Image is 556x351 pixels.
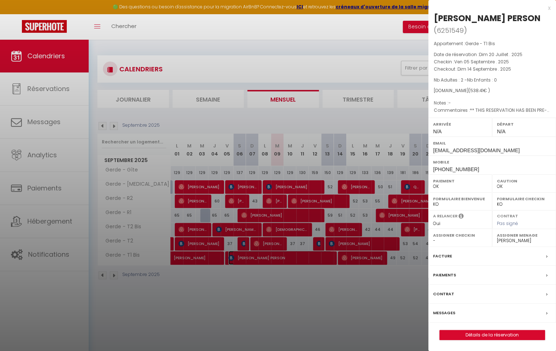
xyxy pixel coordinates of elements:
p: Checkout : [434,66,551,73]
div: x [428,4,551,12]
span: [PHONE_NUMBER] [433,166,479,172]
button: Ouvrir le widget de chat LiveChat [6,3,28,25]
label: A relancer [433,213,457,219]
span: Dim 14 Septembre . 2025 [457,66,511,72]
label: Arrivée [433,121,487,128]
span: N/A [497,129,505,134]
label: Assigner Menage [497,232,551,239]
div: [DOMAIN_NAME] [434,87,551,94]
i: Sélectionner OUI si vous souhaiter envoyer les séquences de messages post-checkout [459,213,464,221]
span: Ven 05 Septembre . 2025 [454,59,509,65]
p: Date de réservation : [434,51,551,58]
p: Checkin : [434,58,551,66]
label: Départ [497,121,551,128]
button: Détails de la réservation [439,330,545,340]
label: Contrat [433,290,454,298]
span: Nb Adultes : 2 - [434,77,497,83]
span: N/A [433,129,441,134]
span: 538.41 [470,87,483,94]
span: ( ) [434,25,467,35]
span: Pas signé [497,220,518,226]
label: Assigner Checkin [433,232,487,239]
label: Contrat [497,213,518,218]
span: Nb Enfants : 0 [467,77,497,83]
a: Détails de la réservation [440,330,545,340]
span: 6251549 [437,26,464,35]
p: Commentaires : [434,107,551,114]
label: Paiement [433,177,487,185]
label: Formulaire Checkin [497,195,551,202]
label: Mobile [433,158,551,166]
div: [PERSON_NAME] PERSON [434,12,540,24]
span: [EMAIL_ADDRESS][DOMAIN_NAME] [433,147,520,153]
span: Gerde - T1 Bis [465,40,495,47]
label: Caution [497,177,551,185]
label: Formulaire Bienvenue [433,195,487,202]
label: Email [433,139,551,147]
p: Appartement : [434,40,551,47]
label: Messages [433,309,455,317]
span: ( € ) [468,87,490,94]
span: - [448,100,451,106]
p: Notes : [434,99,551,107]
label: Paiements [433,271,456,279]
label: Facture [433,252,452,260]
span: Dim 20 Juillet . 2025 [479,51,522,58]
